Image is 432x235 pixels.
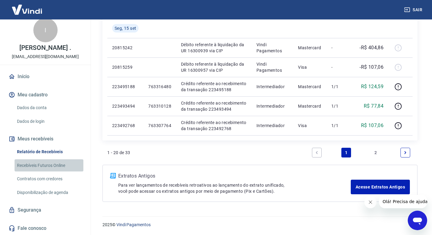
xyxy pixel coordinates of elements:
p: 223495188 [112,84,139,90]
p: R$ 107,06 [361,122,384,129]
p: Mastercard [298,45,322,51]
p: - [331,45,349,51]
p: 763316480 [148,84,171,90]
a: Fale conosco [7,222,83,235]
a: Acesse Extratos Antigos [351,180,410,194]
p: R$ 77,84 [364,102,383,110]
p: Extratos Antigos [118,172,351,180]
p: -R$ 404,86 [360,44,383,51]
a: Relatório de Recebíveis [15,146,83,158]
a: Page 2 [371,148,381,157]
p: 763307764 [148,123,171,129]
p: 1/1 [331,123,349,129]
a: Segurança [7,203,83,217]
a: Vindi Pagamentos [116,222,151,227]
p: Visa [298,123,322,129]
p: [PERSON_NAME] . [19,45,71,51]
span: Olá! Precisa de ajuda? [4,4,51,9]
p: 1/1 [331,103,349,109]
img: Vindi [7,0,47,19]
a: Disponibilização de agenda [15,186,83,199]
iframe: Mensagem da empresa [379,195,427,208]
p: Débito referente à liquidação da UR 16300957 via CIP [181,61,247,73]
p: Mastercard [298,84,322,90]
p: Visa [298,64,322,70]
iframe: Botão para abrir a janela de mensagens [408,211,427,230]
p: -R$ 107,06 [360,64,383,71]
a: Previous page [312,148,322,157]
span: Seg, 15 set [115,25,136,31]
a: Recebíveis Futuros Online [15,159,83,172]
p: Intermediador [256,103,288,109]
p: 20815242 [112,45,139,51]
p: - [331,64,349,70]
p: Intermediador [256,123,288,129]
p: Crédito referente ao recebimento da transação 223495188 [181,81,247,93]
p: Vindi Pagamentos [256,61,288,73]
p: Crédito referente ao recebimento da transação 223492768 [181,119,247,132]
a: Dados da conta [15,102,83,114]
p: 2025 © [102,222,417,228]
button: Meus recebíveis [7,132,83,146]
a: Contratos com credores [15,173,83,185]
p: R$ 124,59 [361,83,384,90]
a: Início [7,70,83,83]
div: I [33,18,58,42]
p: 1/1 [331,84,349,90]
p: 1 - 20 de 33 [107,150,130,156]
p: Crédito referente ao recebimento da transação 223493494 [181,100,247,112]
p: [EMAIL_ADDRESS][DOMAIN_NAME] [12,54,79,60]
img: ícone [110,173,116,178]
ul: Pagination [310,145,413,160]
p: Vindi Pagamentos [256,42,288,54]
button: Sair [403,4,425,16]
p: Mastercard [298,103,322,109]
p: 763310128 [148,103,171,109]
iframe: Fechar mensagem [364,196,377,208]
p: Débito referente à liquidação da UR 16300939 via CIP [181,42,247,54]
button: Meu cadastro [7,88,83,102]
a: Next page [400,148,410,157]
p: Intermediador [256,84,288,90]
a: Dados de login [15,115,83,128]
p: 20815259 [112,64,139,70]
p: 223493494 [112,103,139,109]
p: 223492768 [112,123,139,129]
a: Page 1 is your current page [341,148,351,157]
p: Para ver lançamentos de recebíveis retroativos ao lançamento do extrato unificado, você pode aces... [118,182,351,194]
